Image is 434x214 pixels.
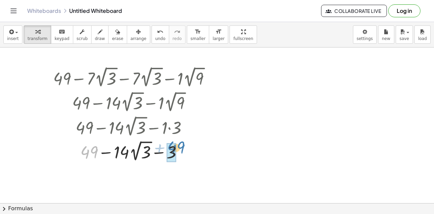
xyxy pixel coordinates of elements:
[7,36,19,41] span: insert
[152,25,169,44] button: undoundo
[3,25,22,44] button: insert
[321,5,387,17] button: Collaborate Live
[157,28,163,36] i: undo
[73,25,92,44] button: scrub
[414,25,431,44] button: load
[55,36,70,41] span: keypad
[27,7,61,14] a: Whiteboards
[191,36,205,41] span: smaller
[108,25,127,44] button: erase
[127,25,150,44] button: arrange
[418,36,427,41] span: load
[24,25,51,44] button: transform
[91,25,109,44] button: draw
[51,25,73,44] button: keyboardkeypad
[59,28,65,36] i: keyboard
[327,8,381,14] span: Collaborate Live
[378,25,394,44] button: new
[215,28,222,36] i: format_size
[8,5,19,16] button: Toggle navigation
[187,25,209,44] button: format_sizesmaller
[382,36,390,41] span: new
[230,25,257,44] button: fullscreen
[233,36,253,41] span: fullscreen
[112,36,123,41] span: erase
[209,25,228,44] button: format_sizelarger
[27,36,47,41] span: transform
[131,36,146,41] span: arrange
[388,4,420,17] button: Log in
[155,36,165,41] span: undo
[396,25,413,44] button: save
[174,28,180,36] i: redo
[95,36,105,41] span: draw
[357,36,373,41] span: settings
[353,25,377,44] button: settings
[173,36,182,41] span: redo
[77,36,88,41] span: scrub
[213,36,224,41] span: larger
[195,28,201,36] i: format_size
[399,36,409,41] span: save
[169,25,185,44] button: redoredo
